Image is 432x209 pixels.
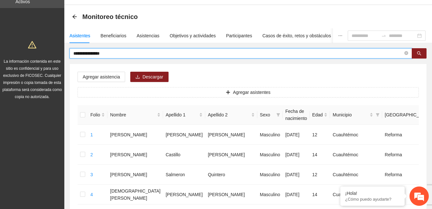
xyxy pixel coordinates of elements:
[376,113,380,117] span: filter
[142,73,163,80] span: Descargar
[330,185,382,204] td: Cuauhtémoc
[106,3,121,19] div: Minimizar ventana de chat en vivo
[276,113,280,117] span: filter
[90,172,93,177] a: 3
[333,28,348,43] button: ellipsis
[78,72,125,82] button: Agregar asistencia
[166,111,198,118] span: Apellido 1
[28,41,36,49] span: warning
[163,165,205,185] td: Salmeron
[310,145,330,165] td: 14
[170,32,216,39] div: Objetivos y actividades
[310,125,330,145] td: 12
[3,59,62,99] span: La información contenida en este sitio es confidencial y para uso exclusivo de FICOSEC. Cualquier...
[205,105,257,125] th: Apellido 2
[107,125,163,145] td: [PERSON_NAME]
[226,32,252,39] div: Participantes
[90,192,93,197] a: 4
[205,145,257,165] td: [PERSON_NAME]
[90,132,93,137] a: 1
[257,125,283,145] td: Masculino
[205,165,257,185] td: Quintero
[345,191,400,196] div: ¡Hola!
[257,145,283,165] td: Masculino
[101,32,126,39] div: Beneficiarios
[205,125,257,145] td: [PERSON_NAME]
[233,89,271,96] span: Agregar asistentes
[3,140,123,163] textarea: Escriba su mensaje y pulse “Intro”
[330,105,382,125] th: Municipio
[72,14,77,20] div: Back
[412,48,427,59] button: search
[330,145,382,165] td: Cuauhtémoc
[283,185,310,204] td: [DATE]
[163,125,205,145] td: [PERSON_NAME]
[345,197,400,202] p: ¿Cómo puedo ayudarte?
[226,90,230,95] span: plus
[310,105,330,125] th: Edad
[283,145,310,165] td: [DATE]
[90,111,100,118] span: Folio
[404,51,408,55] span: close-circle
[82,12,138,22] span: Monitoreo técnico
[107,165,163,185] td: [PERSON_NAME]
[88,105,107,125] th: Folio
[130,72,169,82] button: downloadDescargar
[330,125,382,145] td: Cuauhtémoc
[83,73,120,80] span: Agregar asistencia
[312,111,323,118] span: Edad
[260,111,274,118] span: Sexo
[90,152,93,157] a: 2
[135,75,140,80] span: download
[381,33,386,38] span: swap-right
[33,33,108,41] div: Chatee con nosotros ahora
[417,51,421,56] span: search
[283,165,310,185] td: [DATE]
[37,68,89,133] span: Estamos en línea.
[338,33,343,38] span: ellipsis
[310,165,330,185] td: 12
[381,33,386,38] span: to
[374,110,381,120] span: filter
[283,125,310,145] td: [DATE]
[137,32,160,39] div: Asistencias
[275,110,281,120] span: filter
[78,87,419,97] button: plusAgregar asistentes
[163,105,205,125] th: Apellido 1
[330,165,382,185] td: Cuauhtémoc
[107,145,163,165] td: [PERSON_NAME]
[107,185,163,204] td: [DEMOGRAPHIC_DATA][PERSON_NAME]
[205,185,257,204] td: [PERSON_NAME]
[208,111,250,118] span: Apellido 2
[257,165,283,185] td: Masculino
[107,105,163,125] th: Nombre
[163,185,205,204] td: [PERSON_NAME]
[404,50,408,57] span: close-circle
[283,105,310,125] th: Fecha de nacimiento
[310,185,330,204] td: 14
[72,14,77,19] span: arrow-left
[333,111,368,118] span: Municipio
[110,111,156,118] span: Nombre
[385,111,432,118] span: [GEOGRAPHIC_DATA]
[69,32,90,39] div: Asistentes
[163,145,205,165] td: Castillo
[262,32,331,39] div: Casos de éxito, retos y obstáculos
[257,185,283,204] td: Masculino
